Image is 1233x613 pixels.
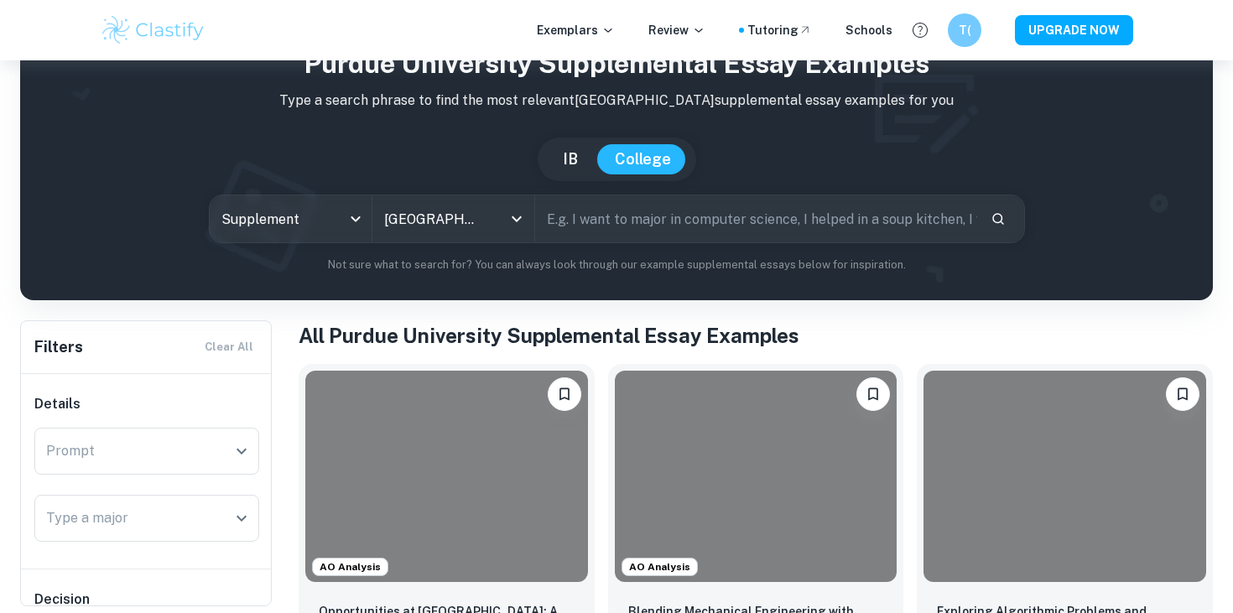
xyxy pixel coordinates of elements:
input: E.g. I want to major in computer science, I helped in a soup kitchen, I want to join the debate t... [535,195,977,242]
button: UPGRADE NOW [1015,15,1133,45]
h6: T( [955,21,975,39]
button: Open [230,439,253,463]
img: Clastify logo [100,13,206,47]
h6: Filters [34,335,83,359]
p: Exemplars [537,21,615,39]
h6: Details [34,394,259,414]
a: Schools [845,21,892,39]
button: Bookmark [548,377,581,411]
button: College [598,144,688,174]
span: AO Analysis [622,559,697,574]
p: Type a search phrase to find the most relevant [GEOGRAPHIC_DATA] supplemental essay examples for you [34,91,1199,111]
h1: Purdue University Supplemental Essay Examples [34,44,1199,84]
button: Help and Feedback [906,16,934,44]
button: Open [230,507,253,530]
button: Bookmark [856,377,890,411]
button: Search [984,205,1012,233]
p: Not sure what to search for? You can always look through our example supplemental essays below fo... [34,257,1199,273]
h6: Decision [34,590,259,610]
button: Bookmark [1166,377,1199,411]
a: Tutoring [747,21,812,39]
button: IB [546,144,595,174]
p: Review [648,21,705,39]
button: Open [505,207,528,231]
div: Supplement [210,195,372,242]
h1: All Purdue University Supplemental Essay Examples [299,320,1213,351]
span: AO Analysis [313,559,388,574]
button: T( [948,13,981,47]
